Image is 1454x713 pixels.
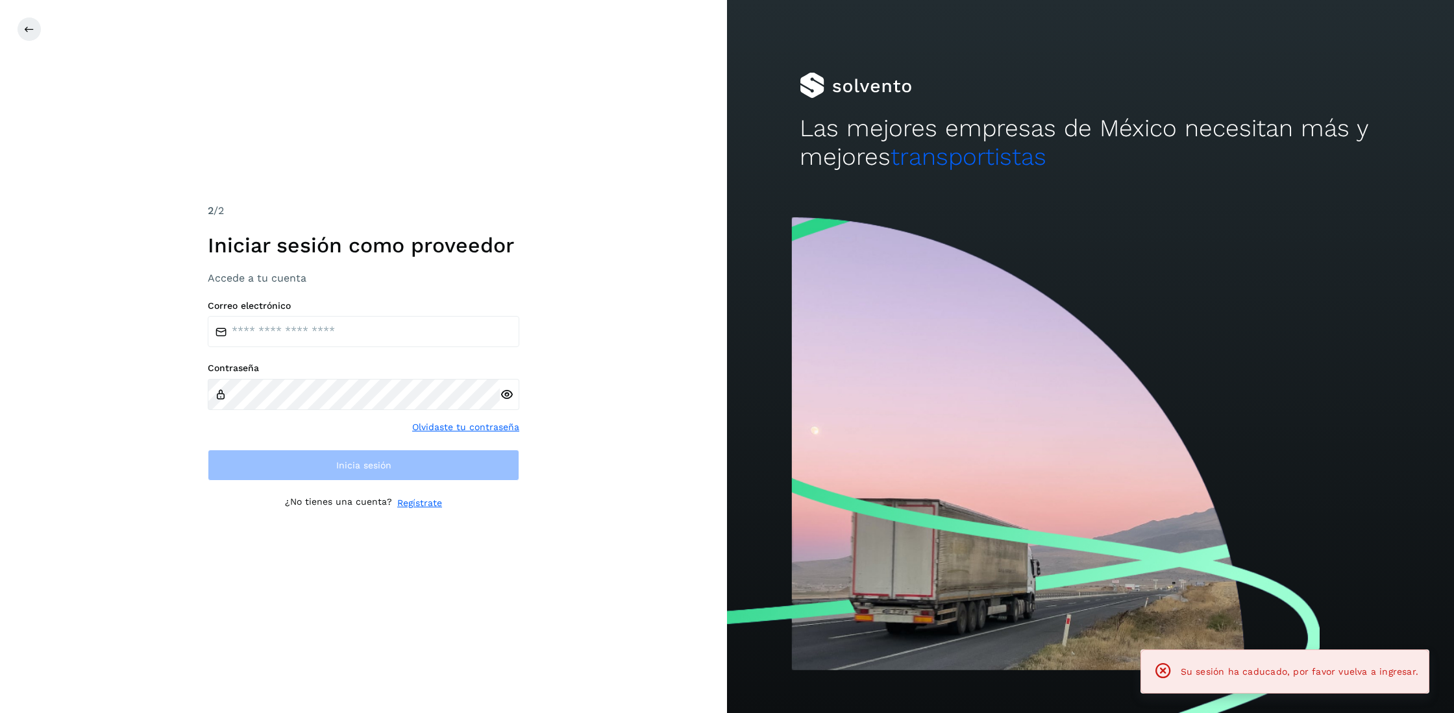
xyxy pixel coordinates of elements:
[891,143,1046,171] span: transportistas
[208,233,519,258] h1: Iniciar sesión como proveedor
[397,496,442,510] a: Regístrate
[208,203,519,219] div: /2
[208,363,519,374] label: Contraseña
[285,496,392,510] p: ¿No tienes una cuenta?
[208,450,519,481] button: Inicia sesión
[412,420,519,434] a: Olvidaste tu contraseña
[336,461,391,470] span: Inicia sesión
[1181,666,1418,677] span: Su sesión ha caducado, por favor vuelva a ingresar.
[208,300,519,311] label: Correo electrónico
[208,204,214,217] span: 2
[800,114,1381,172] h2: Las mejores empresas de México necesitan más y mejores
[208,272,519,284] h3: Accede a tu cuenta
